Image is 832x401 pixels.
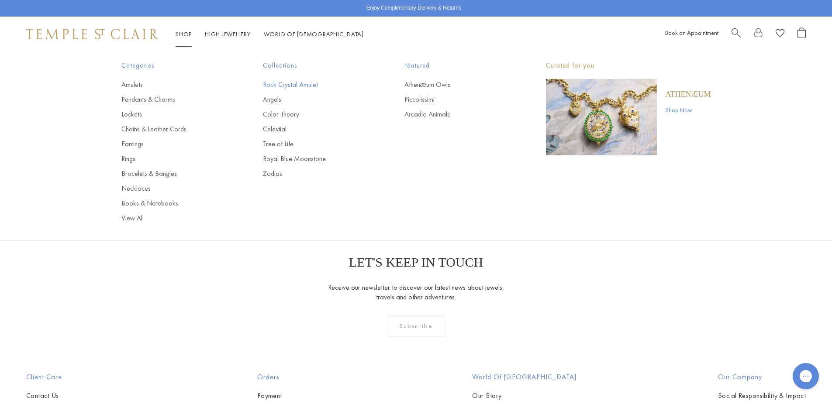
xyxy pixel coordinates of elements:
[665,29,718,37] a: Book an Appointment
[121,60,228,71] span: Categories
[121,95,228,104] a: Pendants & Charms
[404,80,511,89] a: Athenæum Owls
[121,80,228,89] a: Amulets
[666,105,711,115] a: Shop Now
[121,154,228,164] a: Rings
[26,372,116,382] h2: Client Care
[263,169,369,178] a: Zodiac
[776,27,784,41] a: View Wishlist
[121,199,228,208] a: Books & Notebooks
[404,95,511,104] a: Piccolissimi
[404,110,511,119] a: Arcadia Animals
[718,372,806,382] h2: Our Company
[666,89,711,99] a: Athenæum
[263,139,369,149] a: Tree of Life
[263,154,369,164] a: Royal Blue Moonstone
[546,60,711,71] p: Curated for you
[26,29,158,39] img: Temple St. Clair
[121,213,228,223] a: View All
[26,391,116,401] a: Contact Us
[264,30,364,38] a: World of [DEMOGRAPHIC_DATA]World of [DEMOGRAPHIC_DATA]
[366,4,461,13] p: Enjoy Complimentary Delivery & Returns
[472,372,577,382] h2: World of [GEOGRAPHIC_DATA]
[176,29,364,40] nav: Main navigation
[257,391,331,401] a: Payment
[328,283,504,302] p: Receive our newsletter to discover our latest news about jewels, travels and other adventures.
[121,139,228,149] a: Earrings
[718,391,806,401] a: Social Responsibility & Impact
[732,27,741,41] a: Search
[349,255,483,270] p: LET'S KEEP IN TOUCH
[788,360,823,392] iframe: Gorgias live chat messenger
[121,110,228,119] a: Lockets
[121,124,228,134] a: Chains & Leather Cords
[121,184,228,193] a: Necklaces
[121,169,228,178] a: Bracelets & Bangles
[387,315,445,337] div: Subscribe
[263,95,369,104] a: Angels
[205,30,251,38] a: High JewelleryHigh Jewellery
[404,60,511,71] span: Featured
[176,30,192,38] a: ShopShop
[263,80,369,89] a: Rock Crystal Amulet
[472,391,577,401] a: Our Story
[263,60,369,71] span: Collections
[263,124,369,134] a: Celestial
[263,110,369,119] a: Color Theory
[797,27,806,41] a: Open Shopping Bag
[257,372,331,382] h2: Orders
